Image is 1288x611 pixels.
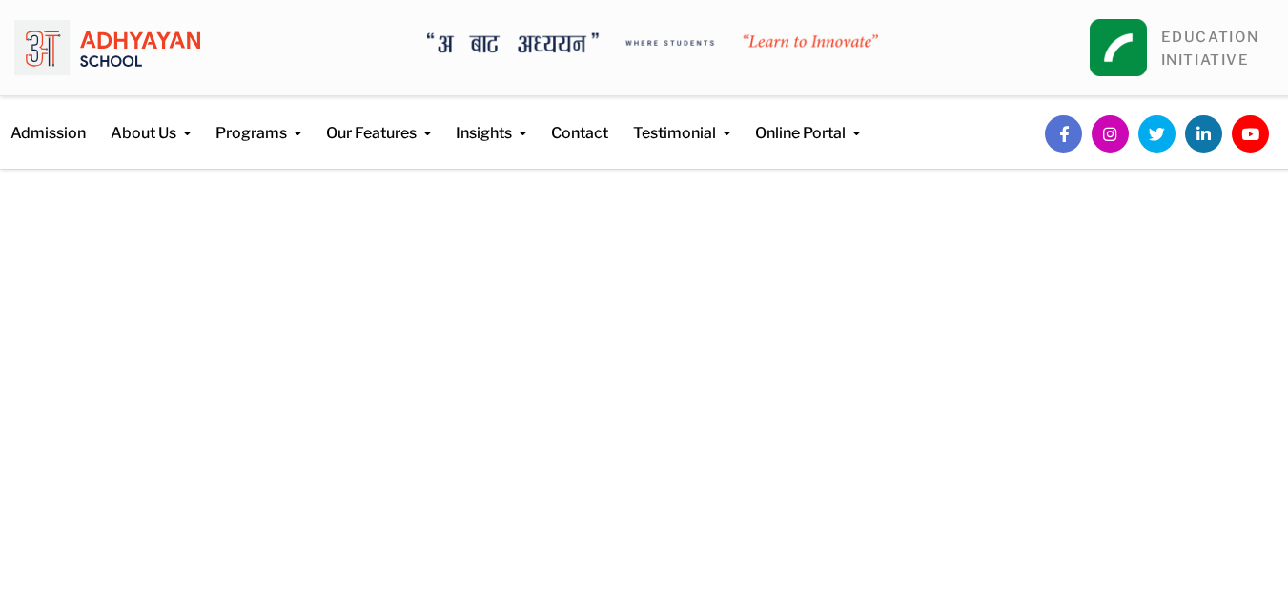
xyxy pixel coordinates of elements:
img: logo [14,14,200,81]
a: EDUCATIONINITIATIVE [1161,29,1259,69]
a: Online Portal [755,96,860,145]
img: square_leapfrog [1090,19,1147,76]
a: Programs [215,96,301,145]
a: Contact [551,96,608,145]
img: A Bata Adhyayan where students learn to Innovate [427,32,878,53]
a: Testimonial [633,96,730,145]
a: Admission [10,96,86,145]
a: Insights [456,96,526,145]
a: About Us [111,96,191,145]
a: Our Features [326,96,431,145]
